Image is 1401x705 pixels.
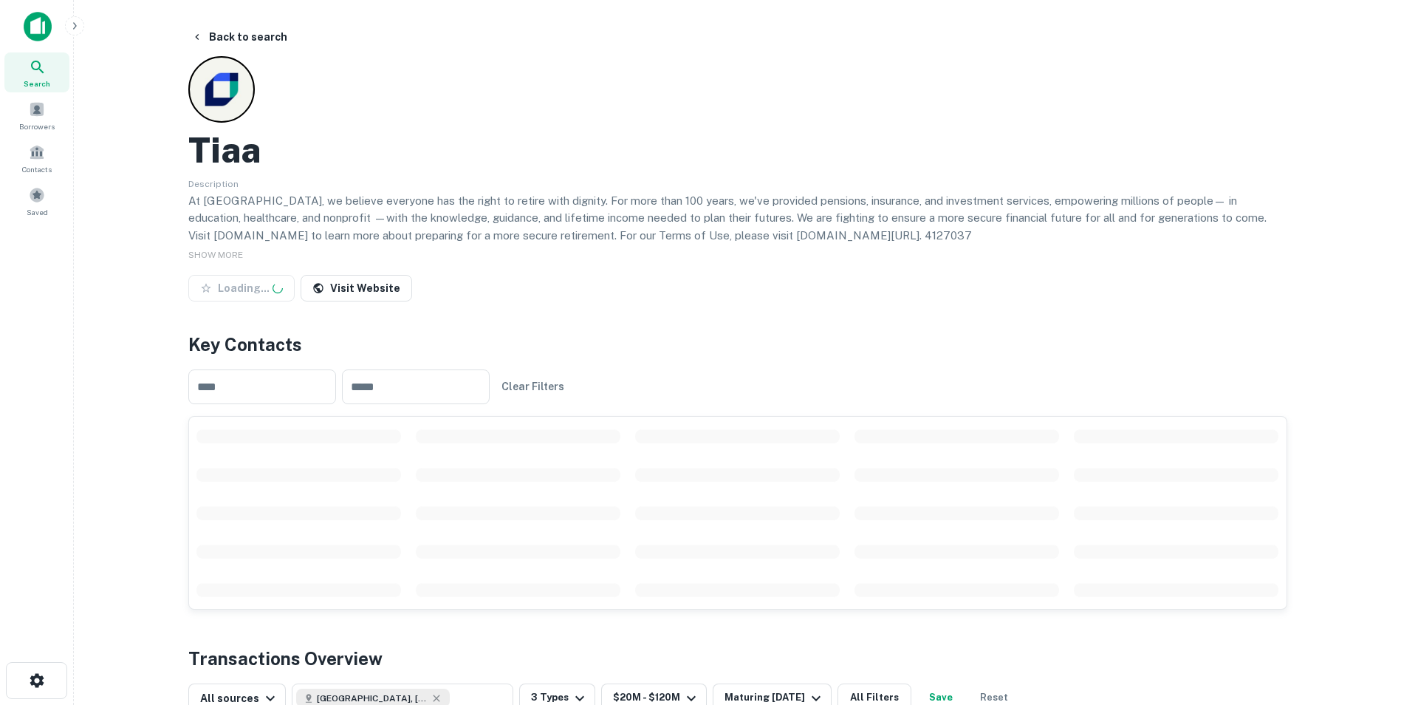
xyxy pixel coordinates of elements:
[4,181,69,221] a: Saved
[1327,539,1401,610] iframe: Chat Widget
[24,78,50,89] span: Search
[19,120,55,132] span: Borrowers
[4,52,69,92] a: Search
[301,275,412,302] a: Visit Website
[188,331,1287,358] h4: Key Contacts
[496,373,570,400] button: Clear Filters
[188,129,261,171] h2: Tiaa
[185,24,293,50] button: Back to search
[188,192,1287,245] p: At [GEOGRAPHIC_DATA], we believe everyone has the right to retire with dignity. For more than 100...
[4,95,69,135] a: Borrowers
[188,250,243,260] span: SHOW MORE
[188,645,383,672] h4: Transactions Overview
[27,206,48,218] span: Saved
[24,12,52,41] img: capitalize-icon.png
[317,692,428,705] span: [GEOGRAPHIC_DATA], [GEOGRAPHIC_DATA], [GEOGRAPHIC_DATA]
[188,179,239,189] span: Description
[4,138,69,178] a: Contacts
[22,163,52,175] span: Contacts
[189,417,1287,609] div: scrollable content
